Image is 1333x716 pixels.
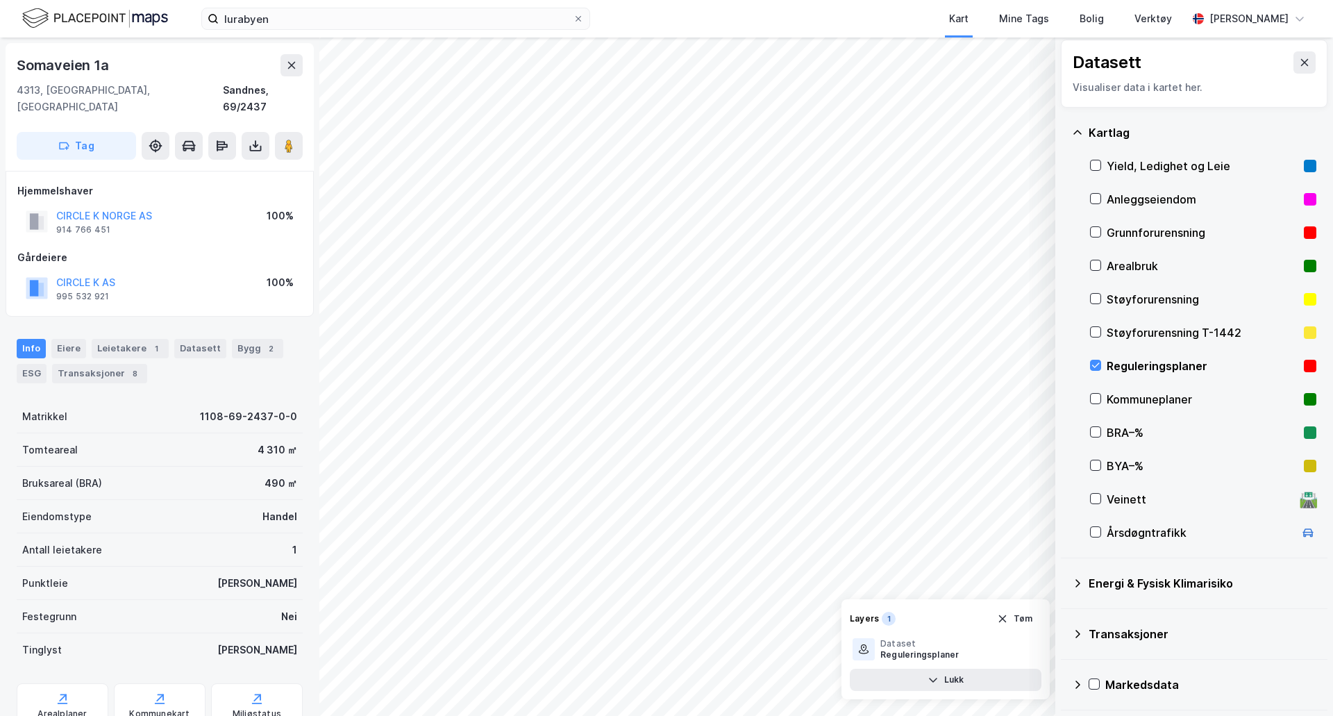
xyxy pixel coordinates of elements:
[174,339,226,358] div: Datasett
[22,508,92,525] div: Eiendomstype
[232,339,283,358] div: Bygg
[56,291,109,302] div: 995 532 921
[56,224,110,235] div: 914 766 451
[1107,324,1298,341] div: Støyforurensning T-1442
[880,649,959,660] div: Reguleringsplaner
[92,339,169,358] div: Leietakere
[267,274,294,291] div: 100%
[262,508,297,525] div: Handel
[1107,424,1298,441] div: BRA–%
[880,638,959,649] div: Dataset
[22,475,102,492] div: Bruksareal (BRA)
[17,82,223,115] div: 4313, [GEOGRAPHIC_DATA], [GEOGRAPHIC_DATA]
[22,442,78,458] div: Tomteareal
[17,132,136,160] button: Tag
[882,612,896,626] div: 1
[17,364,47,383] div: ESG
[258,442,297,458] div: 4 310 ㎡
[1264,649,1333,716] iframe: Chat Widget
[1089,124,1316,141] div: Kartlag
[51,339,86,358] div: Eiere
[1134,10,1172,27] div: Verktøy
[200,408,297,425] div: 1108-69-2437-0-0
[1080,10,1104,27] div: Bolig
[149,342,163,356] div: 1
[17,249,302,266] div: Gårdeiere
[17,183,302,199] div: Hjemmelshaver
[988,608,1041,630] button: Tøm
[1299,490,1318,508] div: 🛣️
[850,669,1041,691] button: Lukk
[281,608,297,625] div: Nei
[1107,224,1298,241] div: Grunnforurensning
[1105,676,1316,693] div: Markedsdata
[1264,649,1333,716] div: Kontrollprogram for chat
[949,10,969,27] div: Kart
[1107,291,1298,308] div: Støyforurensning
[1089,626,1316,642] div: Transaksjoner
[267,208,294,224] div: 100%
[52,364,147,383] div: Transaksjoner
[850,613,879,624] div: Layers
[1209,10,1289,27] div: [PERSON_NAME]
[17,54,112,76] div: Somaveien 1a
[22,542,102,558] div: Antall leietakere
[999,10,1049,27] div: Mine Tags
[264,342,278,356] div: 2
[17,339,46,358] div: Info
[1073,51,1141,74] div: Datasett
[1107,524,1294,541] div: Årsdøgntrafikk
[22,6,168,31] img: logo.f888ab2527a4732fd821a326f86c7f29.svg
[265,475,297,492] div: 490 ㎡
[1107,158,1298,174] div: Yield, Ledighet og Leie
[217,575,297,592] div: [PERSON_NAME]
[22,608,76,625] div: Festegrunn
[1107,491,1294,508] div: Veinett
[22,408,67,425] div: Matrikkel
[217,642,297,658] div: [PERSON_NAME]
[219,8,573,29] input: Søk på adresse, matrikkel, gårdeiere, leietakere eller personer
[1107,258,1298,274] div: Arealbruk
[292,542,297,558] div: 1
[1107,358,1298,374] div: Reguleringsplaner
[1107,191,1298,208] div: Anleggseiendom
[1107,458,1298,474] div: BYA–%
[1107,391,1298,408] div: Kommuneplaner
[223,82,303,115] div: Sandnes, 69/2437
[22,642,62,658] div: Tinglyst
[1073,79,1316,96] div: Visualiser data i kartet her.
[1089,575,1316,592] div: Energi & Fysisk Klimarisiko
[22,575,68,592] div: Punktleie
[128,367,142,381] div: 8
